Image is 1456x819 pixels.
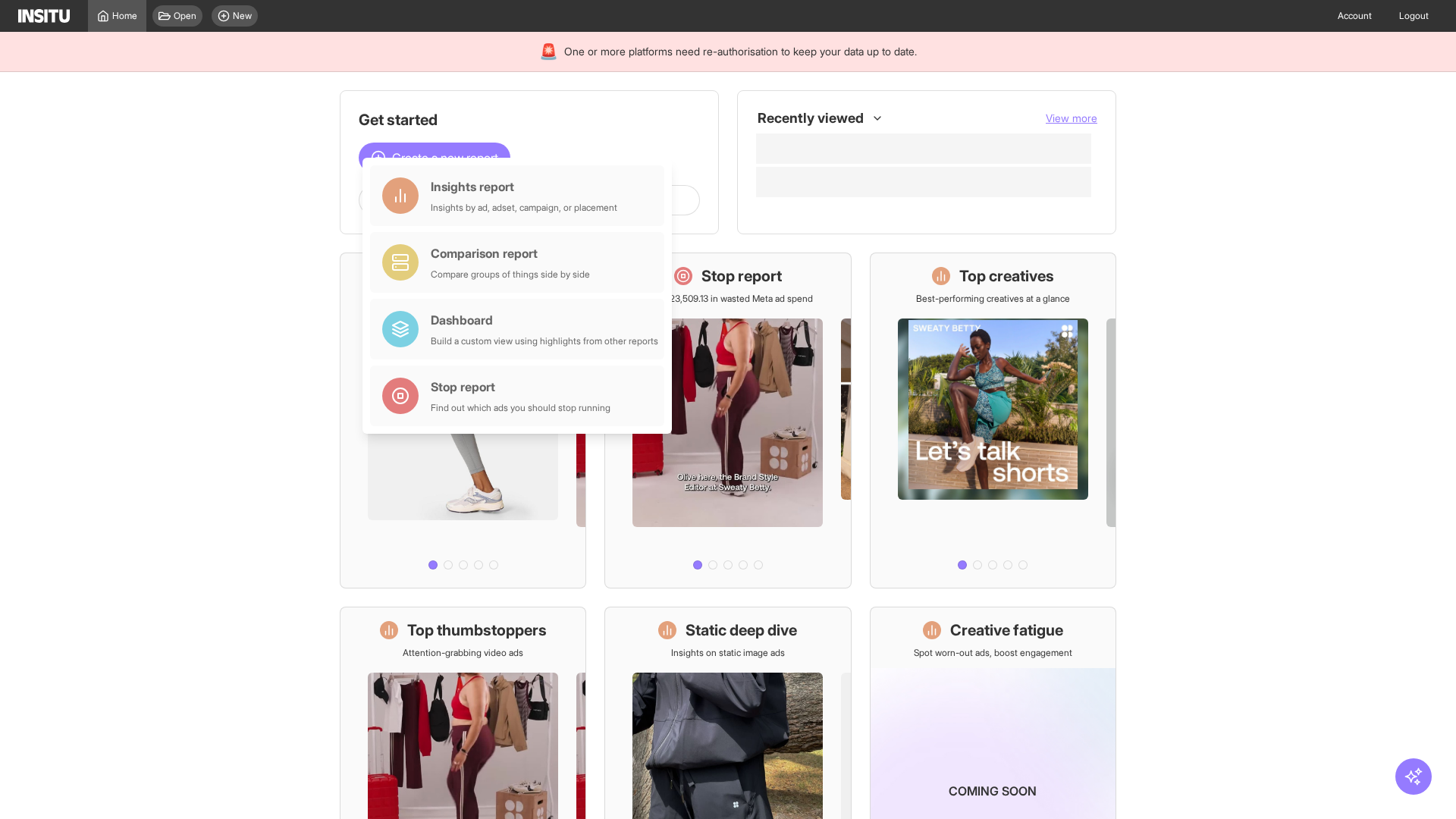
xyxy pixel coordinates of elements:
[686,620,797,641] h1: Static deep dive
[431,202,617,214] div: Insights by ad, adset, campaign, or placement
[916,293,1070,305] p: Best-performing creatives at a glance
[431,402,610,414] div: Find out which ads you should stop running
[870,253,1116,588] a: Top creativesBest-performing creatives at a glance
[671,647,785,659] p: Insights on static image ads
[431,244,590,262] div: Comparison report
[642,293,813,305] p: Save £23,509.13 in wasted Meta ad spend
[403,647,523,659] p: Attention-grabbing video ads
[18,9,70,23] img: Logo
[431,335,658,347] div: Build a custom view using highlights from other reports
[112,10,137,22] span: Home
[359,143,510,173] button: Create a new report
[431,177,617,196] div: Insights report
[1046,111,1097,124] span: View more
[359,109,700,130] h1: Get started
[604,253,851,588] a: Stop reportSave £23,509.13 in wasted Meta ad spend
[174,10,196,22] span: Open
[1046,111,1097,126] button: View more
[959,265,1054,287] h1: Top creatives
[431,311,658,329] div: Dashboard
[431,378,610,396] div: Stop report
[407,620,547,641] h1: Top thumbstoppers
[233,10,252,22] span: New
[392,149,498,167] span: Create a new report
[701,265,782,287] h1: Stop report
[564,44,917,59] span: One or more platforms need re-authorisation to keep your data up to date.
[340,253,586,588] a: What's live nowSee all active ads instantly
[431,268,590,281] div: Compare groups of things side by side
[539,41,558,62] div: 🚨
